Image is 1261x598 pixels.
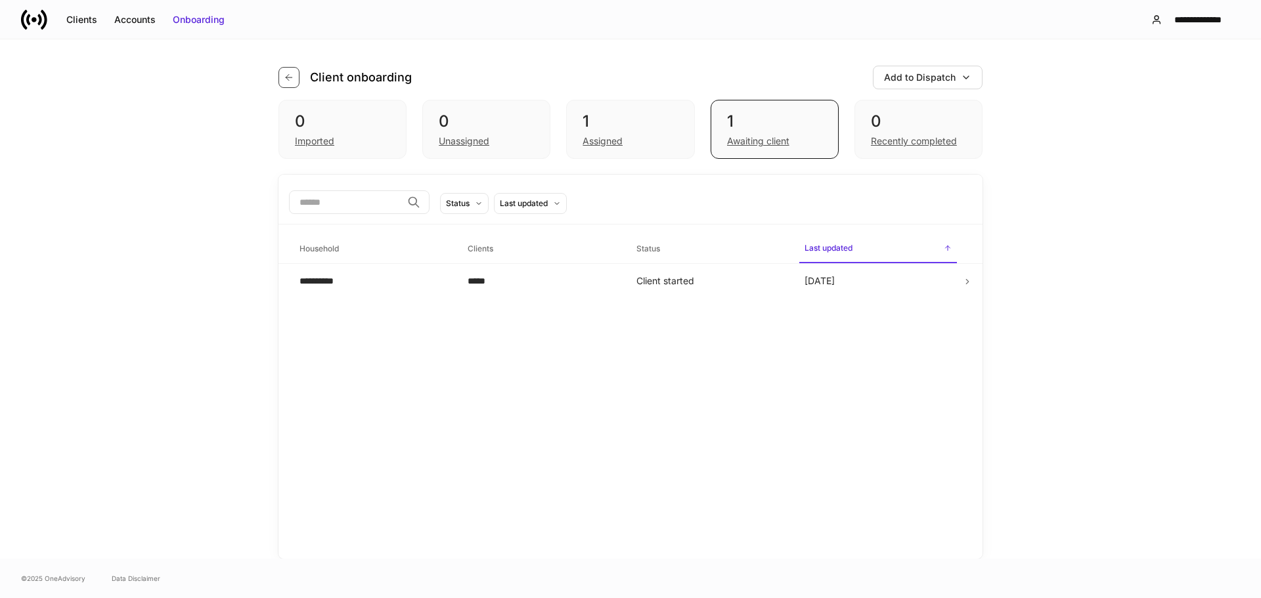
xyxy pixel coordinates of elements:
button: Accounts [106,9,164,30]
h6: Household [299,242,339,255]
h6: Status [636,242,660,255]
div: Imported [295,135,334,148]
span: Household [294,236,452,263]
div: Recently completed [871,135,957,148]
h4: Client onboarding [310,70,412,85]
td: [DATE] [794,264,962,299]
div: Assigned [583,135,623,148]
div: 1Awaiting client [711,100,839,159]
a: Data Disclaimer [112,573,160,584]
div: 0 [295,111,390,132]
div: Add to Dispatch [884,71,956,84]
button: Status [440,193,489,214]
div: 0Unassigned [422,100,550,159]
div: Status [446,197,470,209]
span: Clients [462,236,620,263]
button: Onboarding [164,9,233,30]
div: Onboarding [173,13,225,26]
div: Clients [66,13,97,26]
div: Accounts [114,13,156,26]
div: 1Assigned [566,100,694,159]
button: Last updated [494,193,567,214]
div: Last updated [500,197,548,209]
div: 0 [871,111,966,132]
div: Awaiting client [727,135,789,148]
h6: Clients [468,242,493,255]
div: 1 [727,111,822,132]
div: 0Imported [278,100,407,159]
span: © 2025 OneAdvisory [21,573,85,584]
div: Unassigned [439,135,489,148]
h6: Last updated [805,242,852,254]
span: Status [631,236,789,263]
div: 0Recently completed [854,100,983,159]
button: Clients [58,9,106,30]
td: Client started [626,264,794,299]
button: Add to Dispatch [873,66,983,89]
span: Last updated [799,235,957,263]
div: 1 [583,111,678,132]
div: 0 [439,111,534,132]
